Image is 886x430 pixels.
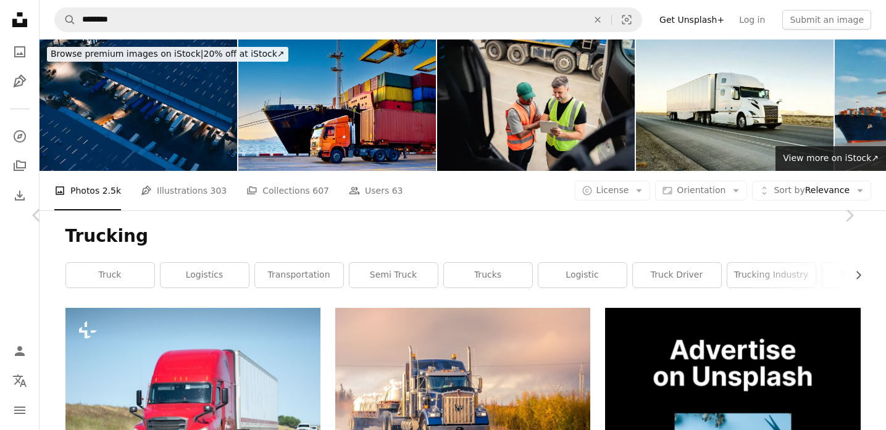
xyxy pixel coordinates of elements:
[7,398,32,423] button: Menu
[584,8,611,31] button: Clear
[40,39,296,69] a: Browse premium images on iStock|20% off at iStock↗
[211,184,227,197] span: 303
[774,184,850,197] span: Relevance
[7,368,32,393] button: Language
[66,263,154,287] a: truck
[633,263,721,287] a: truck driver
[655,181,747,201] button: Orientation
[652,10,732,30] a: Get Unsplash+
[349,263,438,287] a: semi truck
[54,7,642,32] form: Find visuals sitewide
[812,156,886,275] a: Next
[392,184,403,197] span: 63
[7,39,32,64] a: Photos
[51,49,285,59] span: 20% off at iStock ↗
[437,39,635,171] img: Two truck drivers planning the transportation
[40,39,237,171] img: Aerial View of the Logistics and Distribution Center at Night
[7,339,32,363] a: Log in / Sign up
[65,387,320,398] a: a red semi truck driving down a highway
[7,124,32,149] a: Explore
[538,263,627,287] a: logistic
[312,184,329,197] span: 607
[732,10,772,30] a: Log in
[141,171,227,210] a: Illustrations 303
[775,146,886,171] a: View more on iStock↗
[55,8,76,31] button: Search Unsplash
[774,185,805,195] span: Sort by
[847,263,861,287] button: scroll list to the right
[51,49,203,59] span: Browse premium images on iStock |
[161,263,249,287] a: logistics
[7,154,32,178] a: Collections
[636,39,834,171] img: Long Haul Semi Truck On a Western USA Interstate Highway
[782,10,871,30] button: Submit an image
[783,153,879,163] span: View more on iStock ↗
[349,171,403,210] a: Users 63
[752,181,871,201] button: Sort byRelevance
[575,181,651,201] button: License
[612,8,642,31] button: Visual search
[677,185,725,195] span: Orientation
[444,263,532,287] a: trucks
[65,225,861,247] h1: Trucking
[238,39,436,171] img: Truck carrying forty-foot container leaving port terminal with ship and quay crane on the backgro...
[727,263,816,287] a: trucking industry
[255,263,343,287] a: transportation
[596,185,629,195] span: License
[7,69,32,94] a: Illustrations
[246,171,329,210] a: Collections 607
[335,387,590,398] a: white and blue truck on road during daytime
